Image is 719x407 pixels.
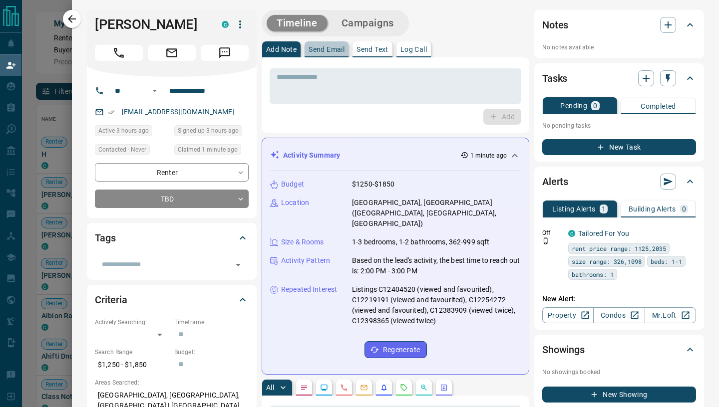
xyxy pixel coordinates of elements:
svg: Agent Actions [440,384,448,392]
span: Message [201,45,249,61]
p: $1250-$1850 [352,179,394,190]
p: 0 [593,102,597,109]
button: Regenerate [364,341,427,358]
div: Tasks [542,66,696,90]
svg: Notes [300,384,308,392]
span: Contacted - Never [98,145,146,155]
div: Alerts [542,170,696,194]
p: No pending tasks [542,118,696,133]
svg: Push Notification Only [542,237,549,244]
p: 1 [602,205,606,212]
span: Email [148,45,196,61]
div: Showings [542,338,696,362]
p: Listing Alerts [552,205,596,212]
div: condos.ca [222,21,229,28]
span: beds: 1-1 [651,256,682,266]
p: [GEOGRAPHIC_DATA], [GEOGRAPHIC_DATA] ([GEOGRAPHIC_DATA], [GEOGRAPHIC_DATA], [GEOGRAPHIC_DATA]) [352,198,521,229]
p: Budget: [174,348,249,357]
p: Send Email [309,46,345,53]
div: Mon Sep 15 2025 [174,125,249,139]
div: condos.ca [568,230,575,237]
span: Call [95,45,143,61]
h2: Criteria [95,292,127,308]
button: Campaigns [332,15,404,31]
h2: Notes [542,17,568,33]
p: Timeframe: [174,318,249,327]
p: No showings booked [542,368,696,377]
p: All [266,384,274,391]
p: 1-3 bedrooms, 1-2 bathrooms, 362-999 sqft [352,237,489,247]
svg: Requests [400,384,408,392]
button: Timeline [267,15,328,31]
span: bathrooms: 1 [572,269,614,279]
p: New Alert: [542,294,696,304]
p: Size & Rooms [281,237,324,247]
p: $1,250 - $1,850 [95,357,169,373]
p: Off [542,228,562,237]
h1: [PERSON_NAME] [95,16,207,32]
a: Tailored For You [578,229,629,237]
svg: Listing Alerts [380,384,388,392]
p: Activity Pattern [281,255,330,266]
svg: Opportunities [420,384,428,392]
span: Active 3 hours ago [98,126,149,136]
p: Search Range: [95,348,169,357]
div: Activity Summary1 minute ago [270,146,521,165]
div: Tags [95,226,249,250]
p: Listings C12404520 (viewed and favourited), C12219191 (viewed and favourited), C12254272 (viewed ... [352,284,521,326]
p: No notes available [542,43,696,52]
button: Open [149,85,161,97]
p: 1 minute ago [470,151,507,160]
p: Budget [281,179,304,190]
h2: Alerts [542,174,568,190]
p: Actively Searching: [95,318,169,327]
div: Criteria [95,288,249,312]
p: Completed [641,103,676,110]
button: Open [231,258,245,272]
h2: Tags [95,230,115,246]
svg: Calls [340,384,348,392]
a: [EMAIL_ADDRESS][DOMAIN_NAME] [122,108,235,116]
button: New Task [542,139,696,155]
button: New Showing [542,387,696,403]
p: Location [281,198,309,208]
p: Based on the lead's activity, the best time to reach out is: 2:00 PM - 3:00 PM [352,255,521,276]
span: Signed up 3 hours ago [178,126,239,136]
p: Send Text [357,46,388,53]
div: Mon Sep 15 2025 [174,144,249,158]
p: Repeated Interest [281,284,337,295]
svg: Emails [360,384,368,392]
div: TBD [95,190,249,208]
p: Pending [560,102,587,109]
p: Log Call [400,46,427,53]
p: Areas Searched: [95,378,249,387]
h2: Showings [542,342,585,358]
p: 0 [682,205,686,212]
span: Claimed 1 minute ago [178,145,238,155]
p: Building Alerts [629,205,676,212]
span: size range: 326,1098 [572,256,642,266]
h2: Tasks [542,70,567,86]
a: Mr.Loft [645,307,696,323]
svg: Email Verified [108,109,115,116]
span: rent price range: 1125,2035 [572,243,666,253]
p: Add Note [266,46,297,53]
div: Mon Sep 15 2025 [95,125,169,139]
svg: Lead Browsing Activity [320,384,328,392]
a: Property [542,307,594,323]
a: Condos [593,307,645,323]
p: Activity Summary [283,150,340,161]
div: Notes [542,13,696,37]
div: Renter [95,163,249,182]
